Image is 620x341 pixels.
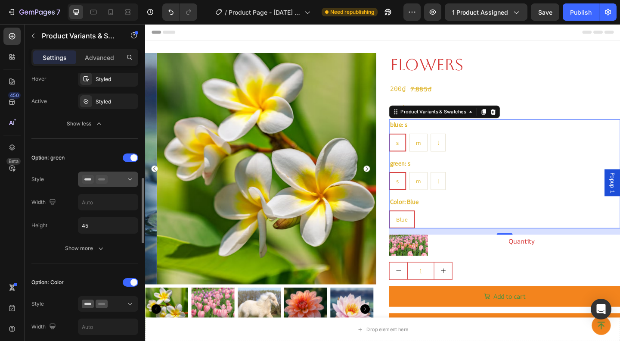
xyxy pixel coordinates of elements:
[285,259,314,278] input: quantity
[31,278,64,286] div: Option: Color
[314,259,334,278] button: increment
[265,187,298,199] legend: Color: Blue
[229,8,301,17] span: Product Page - [DATE] 20:40:27
[379,290,414,303] div: Add to cart
[266,259,285,278] button: decrement
[31,154,65,162] div: Option: green
[265,31,517,56] h2: flowers
[538,9,552,16] span: Save
[3,3,64,21] button: 7
[452,8,508,17] span: 1 product assigned
[234,305,245,315] button: Carousel Next Arrow
[265,145,289,157] legend: green: s
[318,166,319,175] span: l
[8,92,21,99] div: 450
[6,158,21,165] div: Beta
[43,53,67,62] p: Settings
[294,125,300,133] span: m
[394,229,517,243] div: Quantity
[145,24,620,341] iframe: To enrich screen reader interactions, please activate Accessibility in Grammarly extension settings
[31,321,58,333] div: Width
[563,3,599,21] button: Publish
[570,8,592,17] div: Publish
[42,31,115,41] p: Product Variants & Swatches
[531,3,559,21] button: Save
[67,119,103,128] div: Show less
[65,244,105,253] div: Show more
[591,299,611,319] div: Open Intercom Messenger
[294,166,300,175] span: m
[162,3,197,21] div: Undo/Redo
[96,98,136,106] div: Styled
[225,8,227,17] span: /
[504,161,512,184] span: Popup 1
[238,154,245,161] button: Carousel Next Arrow
[85,53,114,62] p: Advanced
[78,218,138,233] input: Auto
[265,85,299,95] p: sgseheasg
[276,91,350,99] div: Product Variants & Swatches
[31,300,44,308] div: Style
[96,75,136,83] div: Styled
[31,222,47,229] div: Height
[265,63,284,77] div: 200₫
[273,208,285,216] span: Blue
[276,234,297,247] p: Button
[445,3,527,21] button: 1 product assigned
[273,125,276,133] span: s
[31,116,138,131] button: Show less
[31,241,138,256] button: Show more
[273,166,276,175] span: s
[31,197,58,208] div: Width
[56,7,60,17] p: 7
[288,66,312,75] div: 7.885₫
[31,175,44,183] div: Style
[78,194,138,210] input: Auto
[318,125,319,133] span: l
[31,97,47,105] div: Active
[265,103,286,116] legend: blue: s
[7,154,14,161] button: Carousel Back Arrow
[265,229,307,252] button: <p>Button</p>
[151,287,198,334] img: flower
[265,285,517,308] button: Add to cart
[7,305,17,315] button: Carousel Back Arrow
[31,75,46,83] div: Hover
[330,8,374,16] span: Need republishing
[78,319,138,335] input: Auto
